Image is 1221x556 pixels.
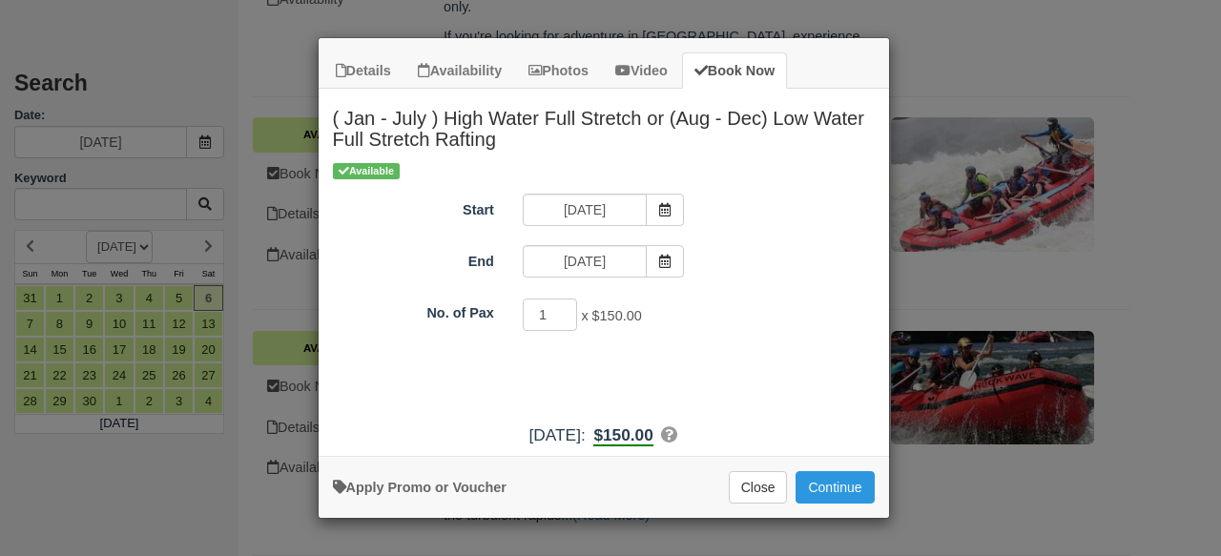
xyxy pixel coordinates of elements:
[523,299,578,331] input: No. of Pax
[319,89,889,160] h2: ( Jan - July ) High Water Full Stretch or (Aug - Dec) Low Water Full Stretch Rafting
[405,52,514,90] a: Availability
[529,425,581,444] span: [DATE]
[333,163,401,179] span: Available
[319,89,889,446] div: Item Modal
[516,52,601,90] a: Photos
[729,471,788,504] button: Close
[323,52,404,90] a: Details
[333,480,507,495] a: Apply Voucher
[319,194,508,220] label: Start
[319,423,889,447] div: :
[319,297,508,323] label: No. of Pax
[581,309,641,324] span: x $150.00
[603,52,680,90] a: Video
[593,425,652,446] b: $150.00
[319,245,508,272] label: End
[796,471,874,504] button: Add to Booking
[682,52,787,90] a: Book Now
